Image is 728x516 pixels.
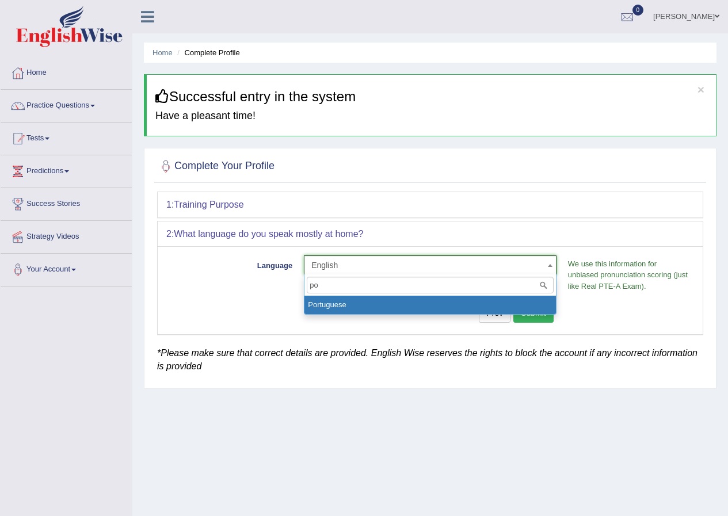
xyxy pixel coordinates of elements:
em: *Please make sure that correct details are provided. English Wise reserves the rights to block th... [157,348,697,372]
a: Tests [1,123,132,151]
h4: Have a pleasant time! [155,110,707,122]
a: Predictions [1,155,132,184]
a: Practice Questions [1,90,132,119]
span: English [311,259,542,271]
a: Your Account [1,254,132,282]
b: What language do you speak mostly at home? [174,229,363,239]
h2: Complete Your Profile [157,158,275,175]
a: Success Stories [1,188,132,217]
a: Home [1,57,132,86]
li: Complete Profile [174,47,239,58]
b: Training Purpose [174,200,243,209]
a: Home [153,48,173,57]
li: Portuguese [304,296,556,314]
p: We use this information for unbiased pronunciation scoring (just like Real PTE-A Exam). [562,258,694,291]
span: English [304,255,557,275]
span: 0 [632,5,644,16]
div: 1: [158,192,703,217]
h3: Successful entry in the system [155,89,707,104]
button: × [697,83,704,95]
label: Language [166,255,298,271]
a: Strategy Videos [1,221,132,250]
div: 2: [158,221,703,247]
